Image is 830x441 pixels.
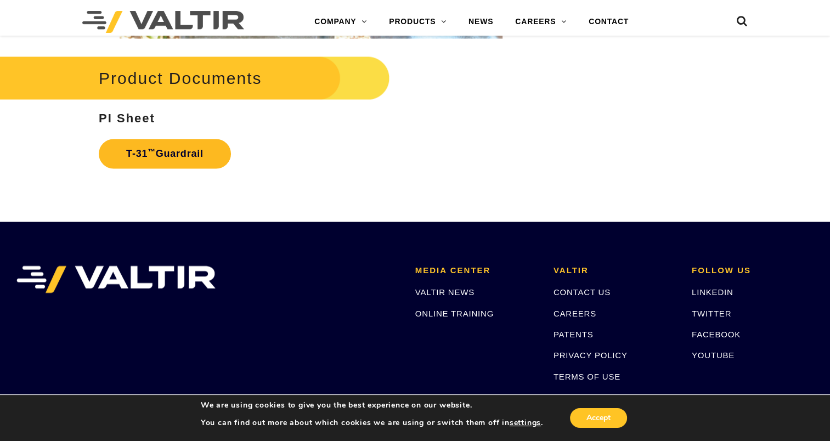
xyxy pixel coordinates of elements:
p: We are using cookies to give you the best experience on our website. [201,400,543,410]
button: settings [510,418,541,428]
h2: FOLLOW US [692,265,814,275]
h2: MEDIA CENTER [415,265,537,275]
img: Valtir [82,11,244,33]
a: FACEBOOK [692,329,741,338]
a: PRODUCTS [378,11,458,33]
a: YOUTUBE [692,350,735,359]
a: LINKEDIN [692,287,733,296]
img: VALTIR [16,265,216,293]
a: T-31™Guardrail [99,139,231,168]
a: TERMS OF USE [554,371,620,381]
button: Accept [570,408,627,428]
h2: VALTIR [554,265,675,275]
a: CONTACT [578,11,640,33]
p: You can find out more about which cookies we are using or switch them off in . [201,418,543,428]
a: COMPANY [303,11,378,33]
sup: ™ [148,148,155,156]
a: TWITTER [692,308,731,318]
a: PATENTS [554,329,594,338]
strong: PI Sheet [99,111,155,125]
a: CONTACT US [554,287,611,296]
a: NEWS [458,11,504,33]
a: PRIVACY POLICY [554,350,628,359]
a: VALTIR NEWS [415,287,475,296]
p: © Copyright 2023 Valtir, LLC. All Rights Reserved. [554,391,675,403]
a: CAREERS [554,308,596,318]
a: ONLINE TRAINING [415,308,494,318]
a: CAREERS [504,11,578,33]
